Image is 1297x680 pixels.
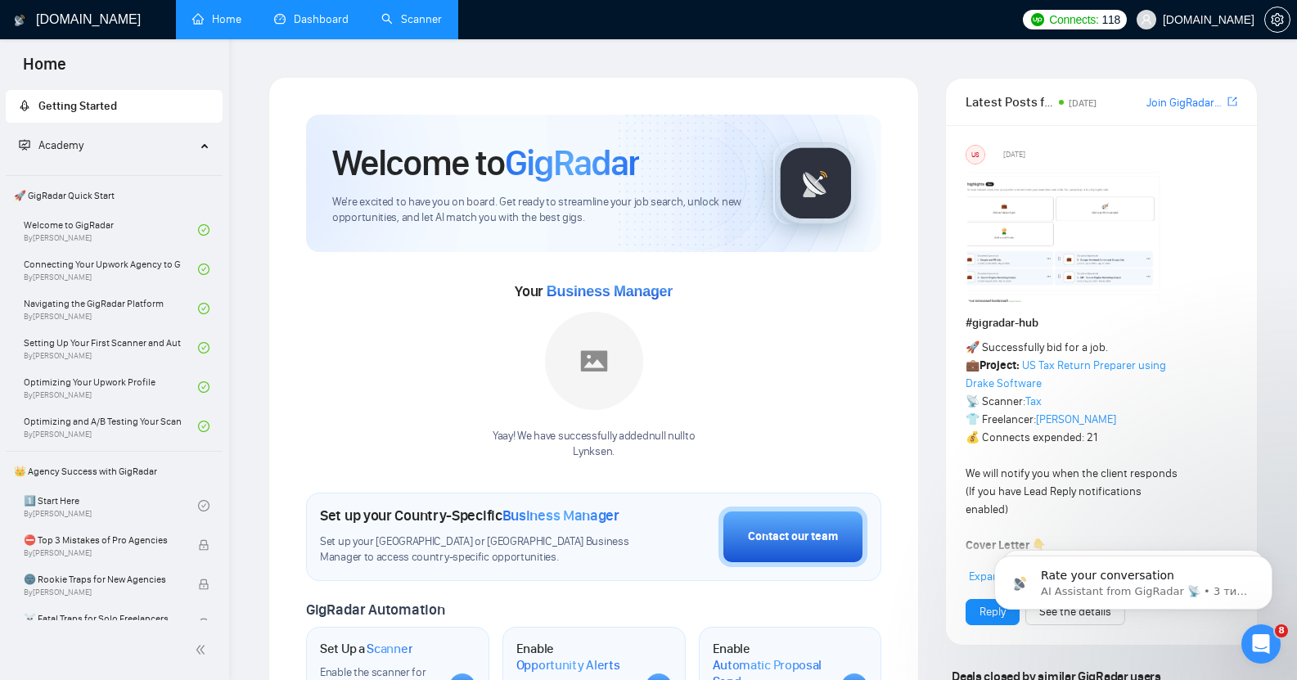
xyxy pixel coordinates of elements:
span: [DATE] [1003,147,1025,162]
span: double-left [195,642,211,658]
span: check-circle [198,500,209,511]
span: setting [1265,13,1290,26]
a: Navigating the GigRadar PlatformBy[PERSON_NAME] [24,290,198,326]
span: Getting Started [38,99,117,113]
span: By [PERSON_NAME] [24,588,181,597]
span: Connects: [1049,11,1098,29]
span: [DATE] [1069,97,1097,109]
span: lock [198,579,209,590]
h1: Enable [516,641,633,673]
span: GigRadar [505,141,639,185]
span: Opportunity Alerts [516,657,620,673]
strong: Project: [980,358,1020,372]
span: Set up your [GEOGRAPHIC_DATA] or [GEOGRAPHIC_DATA] Business Manager to access country-specific op... [320,534,637,565]
a: Connecting Your Upwork Agency to GigRadarBy[PERSON_NAME] [24,251,198,287]
span: Scanner [367,641,412,657]
img: gigradar-logo.png [775,142,857,224]
span: 👑 Agency Success with GigRadar [7,455,221,488]
span: 🌚 Rookie Traps for New Agencies [24,571,181,588]
a: Join GigRadar Slack Community [1146,94,1224,112]
a: setting [1264,13,1290,26]
span: lock [198,618,209,629]
img: upwork-logo.png [1031,13,1044,26]
a: Optimizing Your Upwork ProfileBy[PERSON_NAME] [24,369,198,405]
span: check-circle [198,421,209,432]
span: Your [515,282,673,300]
span: 🚀 GigRadar Quick Start [7,179,221,212]
p: Lynksen . [493,444,695,460]
h1: Set up your Country-Specific [320,507,619,525]
iframe: Intercom notifications повідомлення [970,521,1297,636]
a: dashboardDashboard [274,12,349,26]
span: We're excited to have you on board. Get ready to streamline your job search, unlock new opportuni... [332,195,747,226]
div: US [966,146,984,164]
span: By [PERSON_NAME] [24,548,181,558]
span: check-circle [198,224,209,236]
span: Academy [38,138,83,152]
span: export [1227,95,1237,108]
a: Welcome to GigRadarBy[PERSON_NAME] [24,212,198,248]
span: check-circle [198,303,209,314]
span: ☠️ Fatal Traps for Solo Freelancers [24,610,181,627]
a: [PERSON_NAME] [1036,412,1116,426]
img: F09354QB7SM-image.png [967,171,1164,302]
img: logo [14,7,25,34]
button: Reply [966,599,1020,625]
h1: Welcome to [332,141,639,185]
button: Contact our team [718,507,867,567]
span: Academy [19,138,83,152]
span: GigRadar Automation [306,601,444,619]
a: export [1227,94,1237,110]
div: Contact our team [748,528,838,546]
div: Yaay! We have successfully added null null to [493,429,695,460]
h1: Set Up a [320,641,412,657]
span: Latest Posts from the GigRadar Community [966,92,1054,112]
span: check-circle [198,263,209,275]
span: 118 [1102,11,1120,29]
a: Setting Up Your First Scanner and Auto-BidderBy[PERSON_NAME] [24,330,198,366]
strong: Cover Letter 👇 [966,538,1046,552]
span: lock [198,539,209,551]
li: Getting Started [6,90,223,123]
a: Tax [1025,394,1042,408]
span: Home [10,52,79,87]
iframe: Intercom live chat [1241,624,1281,664]
button: setting [1264,7,1290,33]
a: Optimizing and A/B Testing Your Scanner for Better ResultsBy[PERSON_NAME] [24,408,198,444]
span: ⛔ Top 3 Mistakes of Pro Agencies [24,532,181,548]
img: placeholder.png [545,312,643,410]
span: Business Manager [502,507,619,525]
a: homeHome [192,12,241,26]
span: check-circle [198,342,209,354]
a: 1️⃣ Start HereBy[PERSON_NAME] [24,488,198,524]
span: Business Manager [547,283,673,299]
span: user [1141,14,1152,25]
span: fund-projection-screen [19,139,30,151]
span: rocket [19,100,30,111]
span: 8 [1275,624,1288,637]
h1: # gigradar-hub [966,314,1237,332]
a: US Tax Return Preparer using Drake Software [966,358,1166,390]
a: searchScanner [381,12,442,26]
span: check-circle [198,381,209,393]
